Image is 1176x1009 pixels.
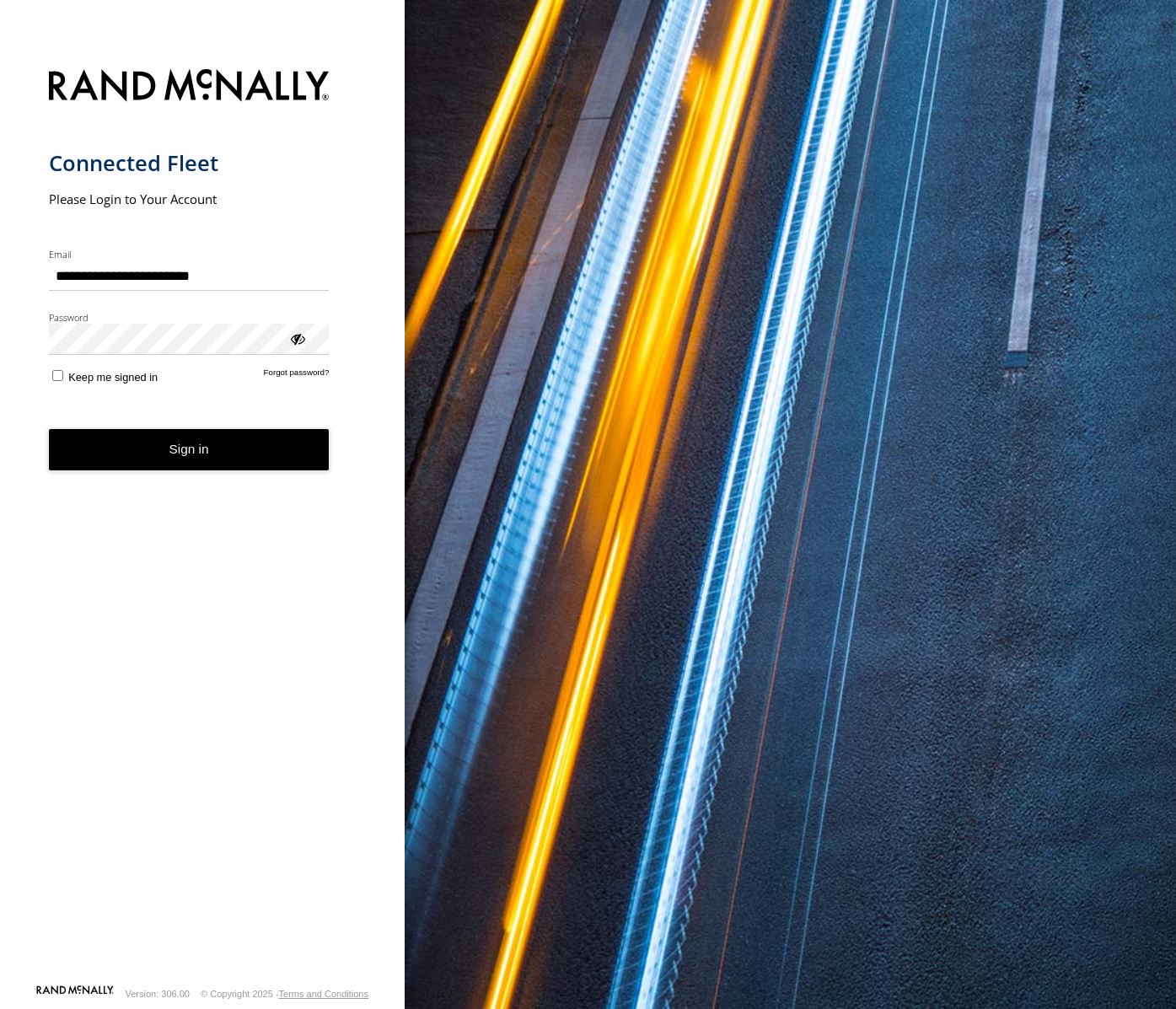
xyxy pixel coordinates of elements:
div: ViewPassword [288,330,305,346]
label: Password [49,311,330,324]
div: Version: 306.00 [126,989,190,999]
input: Keep me signed in [52,370,63,381]
a: Terms and Conditions [279,989,368,999]
span: Keep me signed in [68,371,158,384]
h1: Connected Fleet [49,149,330,177]
form: main [49,59,357,984]
h2: Please Login to Your Account [49,191,330,207]
img: Rand McNally [49,66,330,109]
button: Sign in [49,429,330,470]
a: Visit our Website [36,985,114,1002]
a: Forgot password? [264,368,330,384]
div: © Copyright 2025 - [201,989,368,999]
label: Email [49,248,330,260]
